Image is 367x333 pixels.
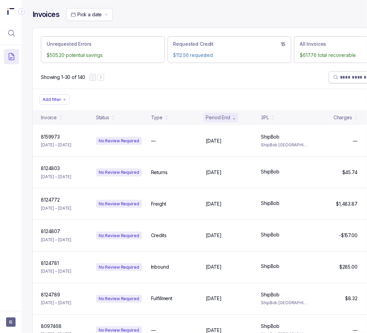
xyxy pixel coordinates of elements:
p: 8124772 [41,196,60,203]
p: ShipBob [261,263,279,270]
p: Returns [151,169,168,176]
p: 8124807 [41,228,60,235]
h6: 15 [281,42,286,47]
p: Inbound [151,264,169,270]
p: $285.00 [339,264,358,270]
p: $112.56 requested [173,52,286,59]
p: $1,483.87 [336,201,358,207]
p: ShipBob [261,231,279,238]
p: Credits [151,232,167,239]
p: — [353,138,358,144]
div: No Review Required [96,232,142,240]
p: [DATE] – [DATE] [41,299,71,306]
p: ShipBob [261,133,279,140]
p: 8124789 [41,291,60,298]
div: 3PL [261,114,269,121]
div: Invoice [41,114,57,121]
p: Add filter [43,96,61,103]
p: [DATE] – [DATE] [41,173,71,180]
p: [DATE] [206,232,222,239]
p: [DATE] [206,138,222,144]
p: Requested Credit [173,41,214,47]
p: ShipBob [261,323,279,330]
p: [DATE] [206,201,222,207]
button: Next Page [97,74,104,81]
button: Filter Chip Add filter [40,95,70,105]
p: [DATE] [206,169,222,176]
p: [DATE] [206,295,222,302]
div: Type [151,114,163,121]
p: Showing 1-30 of 140 [41,74,85,81]
div: No Review Required [96,168,142,176]
h4: Invoices [32,10,59,19]
p: -$157.00 [339,232,358,239]
p: 8159973 [41,133,60,140]
div: No Review Required [96,137,142,145]
p: 8124781 [41,260,59,267]
div: Remaining page entries [41,74,85,81]
p: $45.74 [342,169,358,176]
p: [DATE] – [DATE] [41,142,71,148]
div: Charges [334,114,352,121]
p: ShipBob [261,168,279,175]
p: $8.32 [345,295,358,302]
button: Menu Icon Button DocumentTextIcon [4,49,19,64]
p: Unrequested Errors [47,41,91,47]
button: Menu Icon Button MagnifyingGlassIcon [4,26,19,41]
p: 8124803 [41,165,60,172]
div: Collapse Icon [18,7,26,16]
p: 8097468 [41,323,62,330]
button: User initials [6,317,16,327]
p: Freight [151,201,166,207]
div: Status [96,114,109,121]
p: $505.20 potential savings [47,52,159,59]
p: [DATE] – [DATE] [41,236,71,243]
p: All Invoices [300,41,326,47]
div: No Review Required [96,263,142,271]
div: No Review Required [96,200,142,208]
p: ShipBob [261,200,279,207]
div: Period End [206,114,230,121]
button: Date Range Picker [66,8,113,21]
p: Fulfillment [151,295,172,302]
search: Date Range Picker [71,11,102,18]
p: — [151,138,156,144]
span: Pick a date [77,12,102,17]
p: ShipBob [GEOGRAPHIC_DATA][PERSON_NAME] [261,142,308,148]
p: ShipBob [GEOGRAPHIC_DATA][PERSON_NAME] [261,299,308,306]
div: No Review Required [96,295,142,303]
p: ShipBob [261,291,279,298]
p: [DATE] [206,264,222,270]
p: [DATE] – [DATE] [41,268,71,275]
p: [DATE] – [DATE] [41,205,71,212]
